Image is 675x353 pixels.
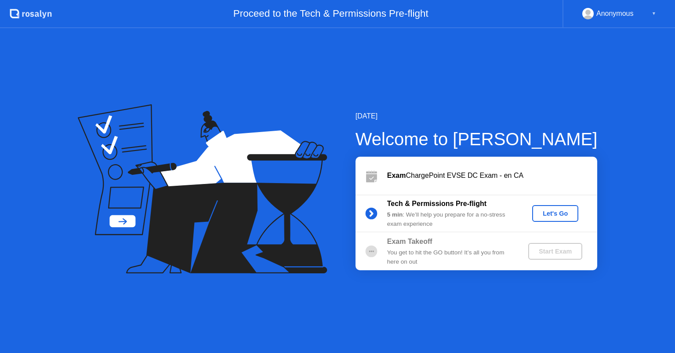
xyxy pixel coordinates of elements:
[387,248,514,266] div: You get to hit the GO button! It’s all you from here on out
[532,248,579,255] div: Start Exam
[387,170,597,181] div: ChargePoint EVSE DC Exam - en CA
[387,210,514,228] div: : We’ll help you prepare for a no-stress exam experience
[387,172,406,179] b: Exam
[596,8,634,19] div: Anonymous
[532,205,578,222] button: Let's Go
[356,126,598,152] div: Welcome to [PERSON_NAME]
[528,243,582,260] button: Start Exam
[652,8,656,19] div: ▼
[387,200,486,207] b: Tech & Permissions Pre-flight
[387,211,403,218] b: 5 min
[356,111,598,121] div: [DATE]
[387,238,432,245] b: Exam Takeoff
[536,210,575,217] div: Let's Go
